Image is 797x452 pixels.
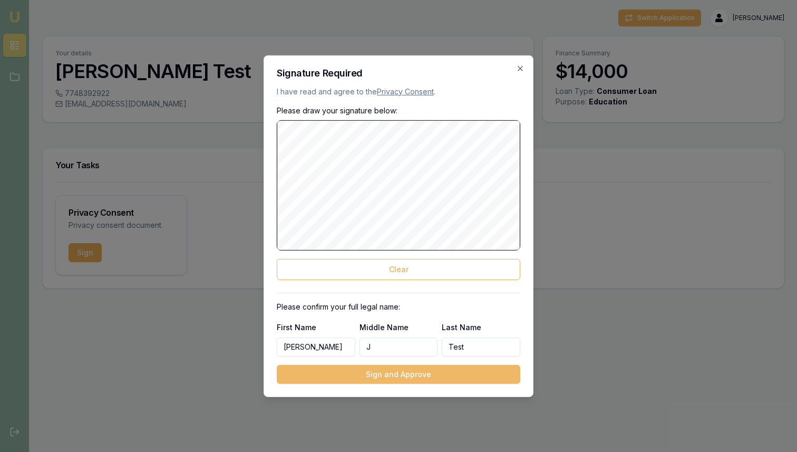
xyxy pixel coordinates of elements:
p: I have read and agree to the . [277,86,520,97]
label: Last Name [442,323,481,332]
h2: Signature Required [277,68,520,78]
button: Sign and Approve [277,365,520,384]
label: First Name [277,323,316,332]
p: Please draw your signature below: [277,105,520,116]
a: Privacy Consent [377,86,434,95]
button: Clear [277,259,520,280]
p: Please confirm your full legal name: [277,302,520,312]
label: Middle Name [359,323,409,332]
